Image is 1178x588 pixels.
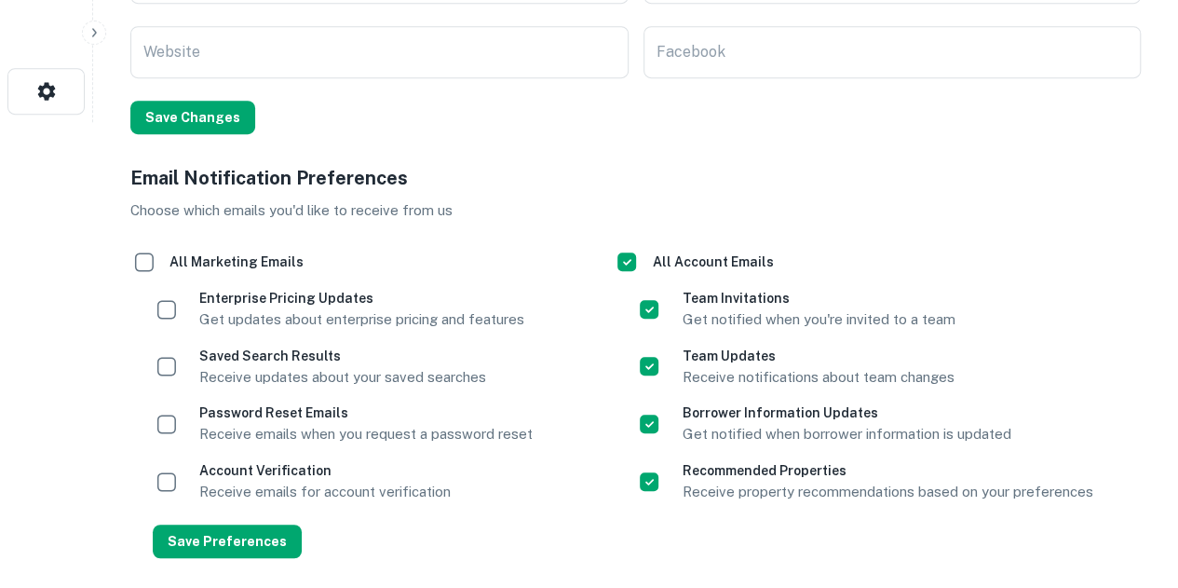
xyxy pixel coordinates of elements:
h6: All Marketing Emails [169,252,304,272]
h6: Saved Search Results [199,346,486,366]
p: Get notified when borrower information is updated [683,423,1011,445]
button: Save Changes [130,101,255,134]
p: Choose which emails you'd like to receive from us [130,199,1141,222]
h6: Team Updates [683,346,955,366]
p: Receive emails for account verification [199,481,451,503]
p: Receive updates about your saved searches [199,366,486,389]
p: Receive property recommendations based on your preferences [683,481,1093,503]
h6: Borrower Information Updates [683,403,1011,423]
p: Get notified when you're invited to a team [683,308,955,331]
iframe: Chat Widget [1085,439,1178,528]
p: Get updates about enterprise pricing and features [199,308,524,331]
h6: Team Invitations [683,288,955,308]
h6: Enterprise Pricing Updates [199,288,524,308]
p: Receive notifications about team changes [683,366,955,389]
h6: All Account Emails [653,252,774,272]
h6: Recommended Properties [683,460,1093,481]
p: Receive emails when you request a password reset [199,423,533,445]
button: Save Preferences [153,525,302,558]
h6: Account Verification [199,460,451,481]
h5: Email Notification Preferences [130,164,1141,192]
h6: Password Reset Emails [199,403,533,423]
